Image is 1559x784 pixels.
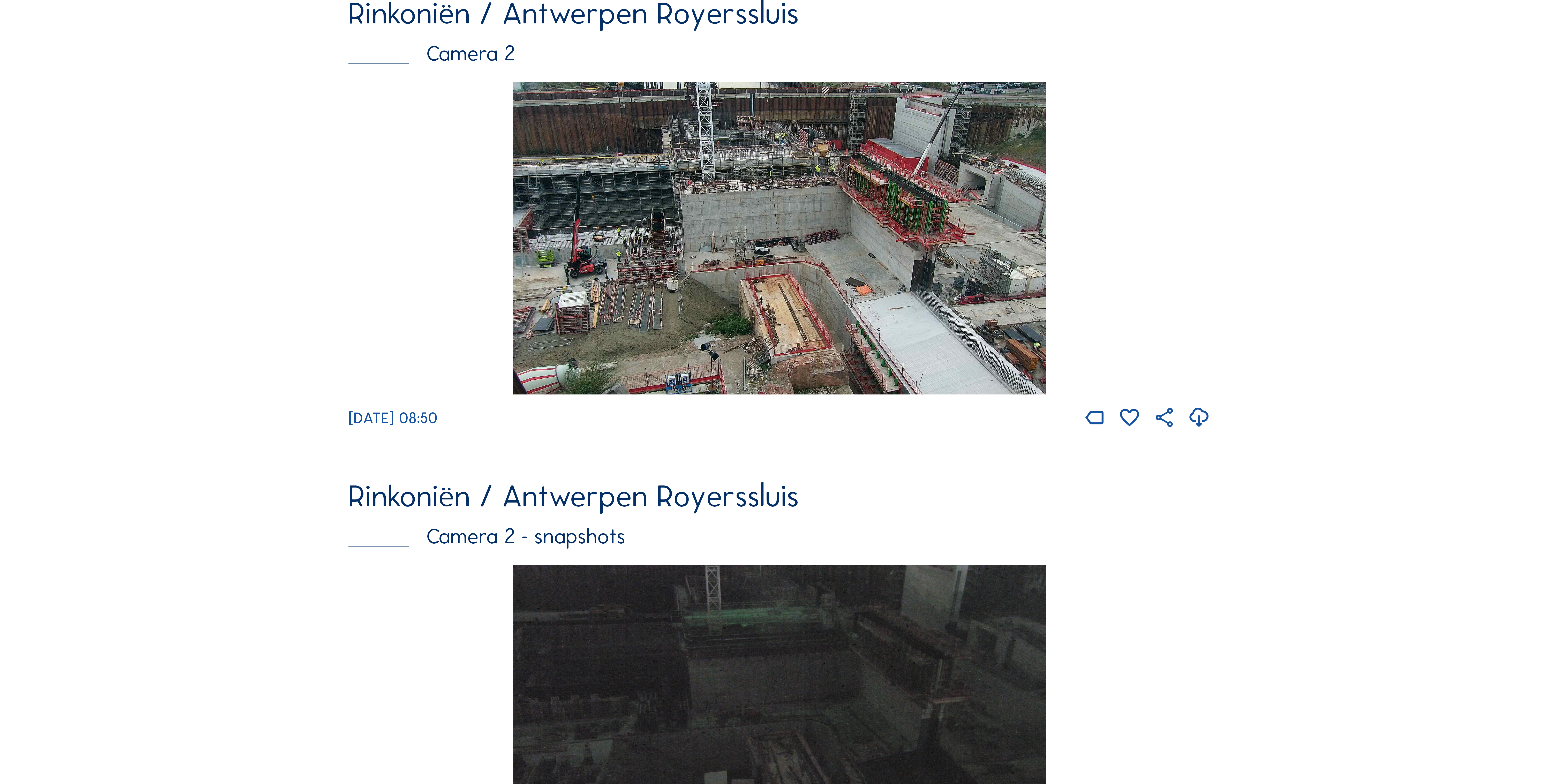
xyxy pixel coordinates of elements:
span: [DATE] 08:50 [348,409,438,427]
div: Rinkoniën / Antwerpen Royerssluis [348,481,1211,512]
img: Image [513,82,1046,394]
div: Camera 2 [348,43,1211,64]
div: Camera 2 - snapshots [348,526,1211,547]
